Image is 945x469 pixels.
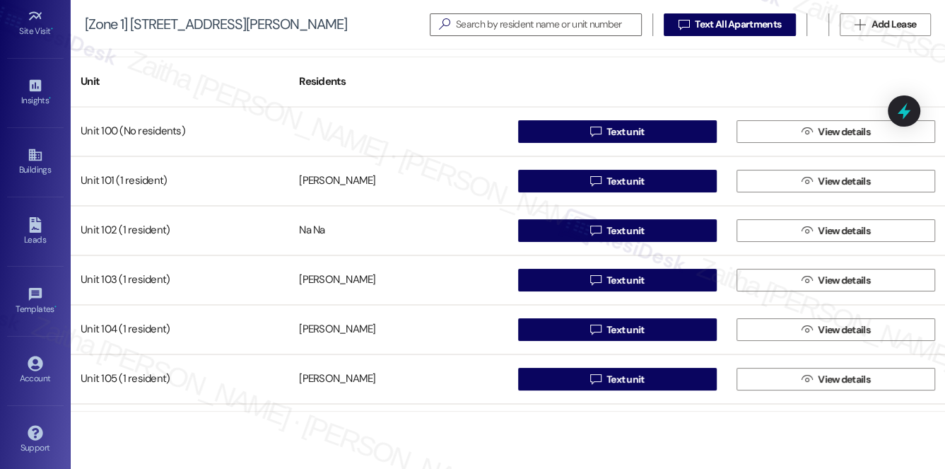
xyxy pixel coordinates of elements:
[71,64,289,99] div: Unit
[299,273,375,288] div: [PERSON_NAME]
[736,120,935,143] button: View details
[736,368,935,390] button: View details
[518,170,717,192] button: Text unit
[818,174,870,189] span: View details
[590,175,601,187] i: 
[606,174,645,189] span: Text unit
[71,365,289,393] div: Unit 105 (1 resident)
[802,126,812,137] i: 
[855,19,865,30] i: 
[518,219,717,242] button: Text unit
[7,143,64,181] a: Buildings
[818,323,870,337] span: View details
[289,64,507,99] div: Residents
[818,372,870,387] span: View details
[840,13,931,36] button: Add Lease
[7,282,64,320] a: Templates •
[71,315,289,344] div: Unit 104 (1 resident)
[71,167,289,195] div: Unit 101 (1 resident)
[71,216,289,245] div: Unit 102 (1 resident)
[606,125,645,139] span: Text unit
[85,17,347,32] div: [Zone 1] [STREET_ADDRESS][PERSON_NAME]
[802,324,812,335] i: 
[590,374,601,385] i: 
[736,219,935,242] button: View details
[736,269,935,291] button: View details
[299,372,375,387] div: [PERSON_NAME]
[818,125,870,139] span: View details
[802,374,812,385] i: 
[736,170,935,192] button: View details
[590,225,601,236] i: 
[606,323,645,337] span: Text unit
[7,74,64,112] a: Insights •
[71,266,289,294] div: Unit 103 (1 resident)
[71,117,289,146] div: Unit 100 (No residents)
[518,269,717,291] button: Text unit
[606,224,645,238] span: Text unit
[802,225,812,236] i: 
[606,273,645,288] span: Text unit
[818,224,870,238] span: View details
[51,24,53,34] span: •
[818,273,870,288] span: View details
[802,274,812,286] i: 
[7,213,64,251] a: Leads
[518,318,717,341] button: Text unit
[679,19,689,30] i: 
[695,17,781,32] span: Text All Apartments
[299,174,375,189] div: [PERSON_NAME]
[590,324,601,335] i: 
[54,302,57,312] span: •
[736,318,935,341] button: View details
[871,17,916,32] span: Add Lease
[49,93,51,103] span: •
[456,15,641,35] input: Search by resident name or unit number
[518,368,717,390] button: Text unit
[7,421,64,459] a: Support
[7,4,64,42] a: Site Visit •
[299,323,375,337] div: [PERSON_NAME]
[518,120,717,143] button: Text unit
[590,274,601,286] i: 
[590,126,601,137] i: 
[7,352,64,390] a: Account
[433,17,456,32] i: 
[664,13,796,36] button: Text All Apartments
[802,175,812,187] i: 
[299,224,324,238] div: Na Na
[606,372,645,387] span: Text unit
